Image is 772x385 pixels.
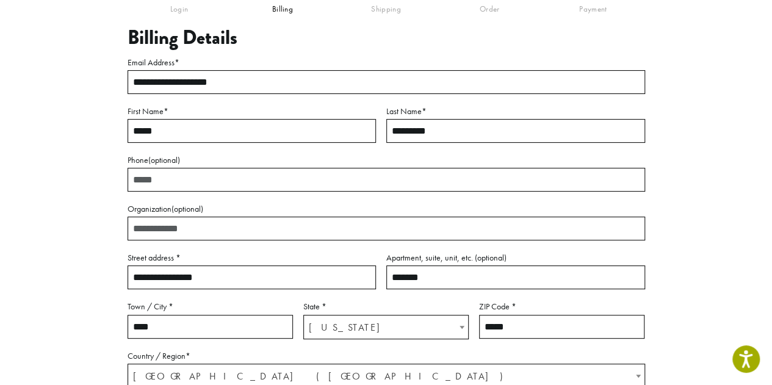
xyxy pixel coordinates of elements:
label: Email Address [128,55,645,70]
label: State [303,299,469,314]
label: Apartment, suite, unit, etc. [386,250,645,265]
h3: Billing Details [128,26,645,49]
label: First Name [128,104,376,119]
label: ZIP Code [479,299,644,314]
label: Organization [128,201,645,217]
span: Pennsylvania [304,315,468,339]
span: (optional) [171,203,203,214]
span: State [303,315,469,339]
label: Street address [128,250,376,265]
span: (optional) [148,154,180,165]
span: (optional) [475,252,507,263]
label: Town / City [128,299,293,314]
label: Last Name [386,104,645,119]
